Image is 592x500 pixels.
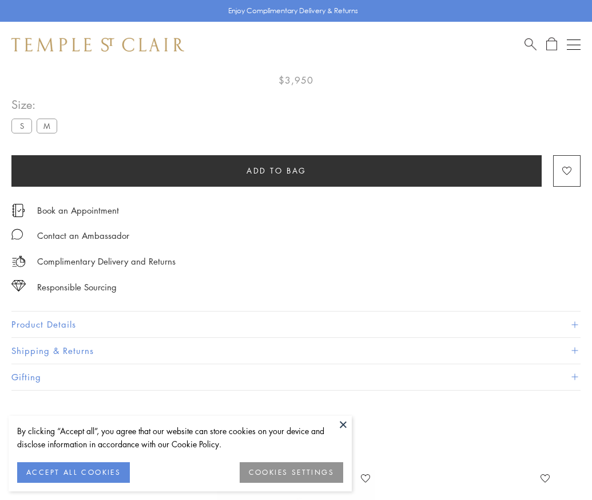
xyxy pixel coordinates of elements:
button: COOKIES SETTINGS [240,462,343,483]
a: Search [525,37,537,52]
button: Shipping & Returns [11,338,581,364]
img: MessageIcon-01_2.svg [11,229,23,240]
p: Complimentary Delivery and Returns [37,254,176,269]
div: Contact an Ambassador [37,229,129,243]
img: Temple St. Clair [11,38,184,52]
a: Book an Appointment [37,204,119,216]
button: ACCEPT ALL COOKIES [17,462,130,483]
img: icon_delivery.svg [11,254,26,269]
label: S [11,119,32,133]
button: Open navigation [567,38,581,52]
button: Product Details [11,312,581,337]
div: By clicking “Accept all”, you agree that our website can store cookies on your device and disclos... [17,424,343,451]
span: $3,950 [279,73,313,88]
button: Gifting [11,364,581,390]
div: Responsible Sourcing [37,280,117,294]
button: Add to bag [11,155,542,187]
span: Size: [11,95,62,114]
img: icon_sourcing.svg [11,280,26,292]
span: Add to bag [247,164,307,177]
label: M [37,119,57,133]
p: Enjoy Complimentary Delivery & Returns [228,5,358,17]
img: icon_appointment.svg [11,204,25,217]
a: Open Shopping Bag [546,37,557,52]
